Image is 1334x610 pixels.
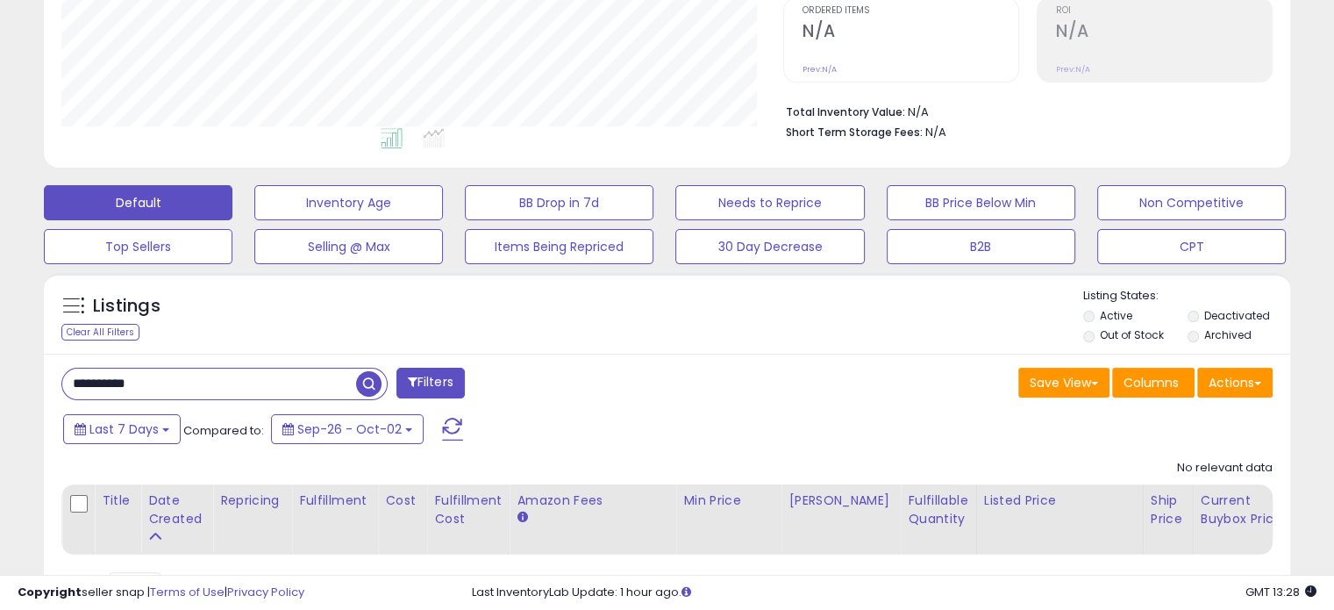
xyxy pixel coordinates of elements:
div: Repricing [220,492,284,510]
div: Last InventoryLab Update: 1 hour ago. [472,585,1316,601]
div: Current Buybox Price [1201,492,1291,528]
button: Filters [396,368,465,398]
small: Prev: N/A [803,64,837,75]
label: Deactivated [1203,308,1269,323]
div: No relevant data [1177,460,1273,477]
span: Sep-26 - Oct-02 [297,420,402,438]
div: Amazon Fees [517,492,668,510]
label: Active [1100,308,1132,323]
span: Last 7 Days [89,420,159,438]
div: Title [102,492,133,510]
span: ROI [1056,6,1272,16]
div: Ship Price [1151,492,1186,528]
button: CPT [1097,229,1286,264]
b: Total Inventory Value: [786,104,905,119]
h2: N/A [803,21,1018,45]
div: Cost [385,492,419,510]
small: Amazon Fees. [517,510,527,526]
button: 30 Day Decrease [675,229,864,264]
button: Selling @ Max [254,229,443,264]
a: Privacy Policy [227,584,304,600]
span: Columns [1124,374,1179,391]
h5: Listings [93,294,161,319]
div: Date Created [148,492,205,528]
button: BB Price Below Min [887,185,1075,220]
p: Listing States: [1083,288,1290,305]
button: Actions [1197,368,1273,398]
div: Listed Price [984,492,1136,510]
div: Fulfillment [299,492,370,510]
div: [PERSON_NAME] [788,492,893,510]
label: Archived [1203,327,1251,342]
div: seller snap | | [18,585,304,601]
button: Sep-26 - Oct-02 [271,414,424,444]
li: N/A [786,100,1259,121]
span: N/A [925,124,946,140]
strong: Copyright [18,584,82,600]
div: Clear All Filters [61,324,139,341]
small: Prev: N/A [1056,64,1090,75]
button: Non Competitive [1097,185,1286,220]
button: Inventory Age [254,185,443,220]
button: Items Being Repriced [465,229,653,264]
span: Ordered Items [803,6,1018,16]
span: Compared to: [183,422,264,439]
div: Fulfillment Cost [434,492,502,528]
div: Min Price [683,492,774,510]
div: Fulfillable Quantity [908,492,968,528]
span: 2025-10-10 13:28 GMT [1245,584,1316,600]
label: Out of Stock [1100,327,1164,342]
button: Columns [1112,368,1195,398]
h2: N/A [1056,21,1272,45]
button: B2B [887,229,1075,264]
button: Last 7 Days [63,414,181,444]
button: Top Sellers [44,229,232,264]
a: Terms of Use [150,584,225,600]
button: Needs to Reprice [675,185,864,220]
button: Default [44,185,232,220]
button: Save View [1018,368,1109,398]
b: Short Term Storage Fees: [786,125,923,140]
button: BB Drop in 7d [465,185,653,220]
